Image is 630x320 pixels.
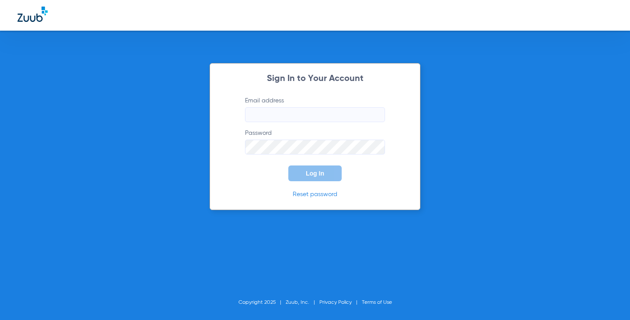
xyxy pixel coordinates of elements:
input: Email address [245,107,385,122]
button: Log In [288,165,342,181]
h2: Sign In to Your Account [232,74,398,83]
span: Log In [306,170,324,177]
label: Email address [245,96,385,122]
img: Zuub Logo [17,7,48,22]
li: Copyright 2025 [238,298,286,307]
input: Password [245,140,385,155]
a: Reset password [293,191,337,197]
a: Privacy Policy [319,300,352,305]
a: Terms of Use [362,300,392,305]
li: Zuub, Inc. [286,298,319,307]
label: Password [245,129,385,155]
